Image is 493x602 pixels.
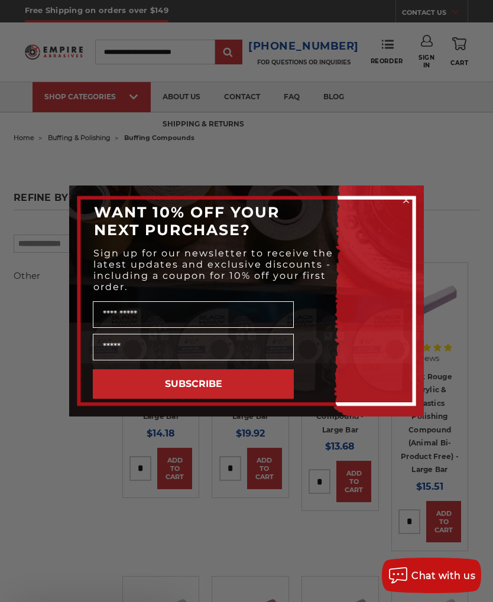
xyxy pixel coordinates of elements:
[93,369,294,399] button: SUBSCRIBE
[382,558,481,593] button: Chat with us
[93,334,294,360] input: Email
[93,248,333,292] span: Sign up for our newsletter to receive the latest updates and exclusive discounts - including a co...
[411,570,475,581] span: Chat with us
[400,194,412,206] button: Close dialog
[94,203,280,239] span: WANT 10% OFF YOUR NEXT PURCHASE?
